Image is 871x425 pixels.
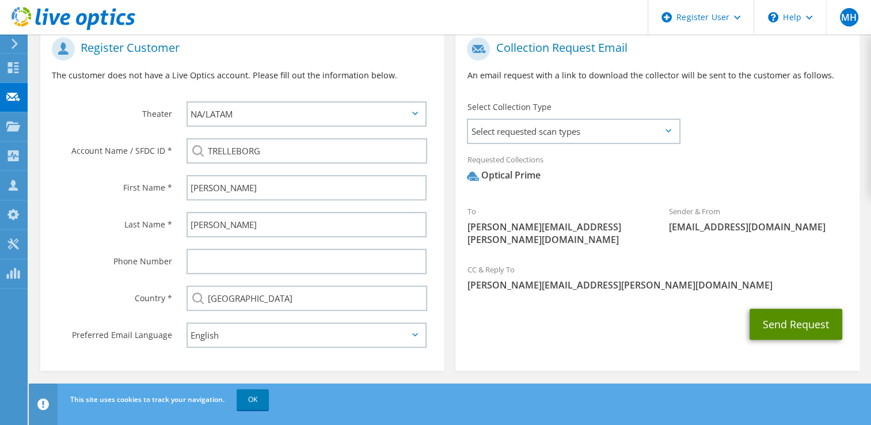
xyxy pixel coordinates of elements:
span: [PERSON_NAME][EMAIL_ADDRESS][PERSON_NAME][DOMAIN_NAME] [467,279,847,291]
label: Phone Number [52,249,172,267]
div: Requested Collections [455,147,859,193]
label: Country * [52,286,172,304]
label: Preferred Email Language [52,322,172,341]
div: To [455,199,657,252]
label: Last Name * [52,212,172,230]
span: [PERSON_NAME][EMAIL_ADDRESS][PERSON_NAME][DOMAIN_NAME] [467,221,646,246]
span: [EMAIL_ADDRESS][DOMAIN_NAME] [669,221,848,233]
div: Sender & From [657,199,859,239]
div: CC & Reply To [455,257,859,297]
label: Theater [52,101,172,120]
p: The customer does not have a Live Optics account. Please fill out the information below. [52,69,432,82]
svg: \n [768,12,778,22]
button: Send Request [750,309,842,340]
label: Select Collection Type [467,101,551,113]
h1: Register Customer [52,37,427,60]
span: Select requested scan types [468,120,678,143]
a: OK [237,389,269,410]
h1: Collection Request Email [467,37,842,60]
label: First Name * [52,175,172,193]
p: An email request with a link to download the collector will be sent to the customer as follows. [467,69,847,82]
span: This site uses cookies to track your navigation. [70,394,225,404]
span: MH [840,8,858,26]
div: Optical Prime [467,169,540,182]
label: Account Name / SFDC ID * [52,138,172,157]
